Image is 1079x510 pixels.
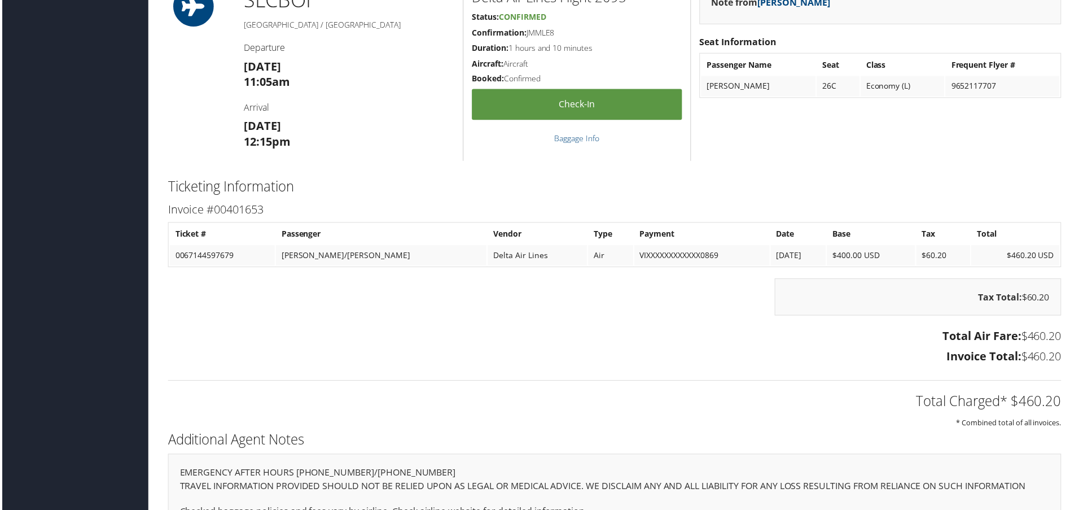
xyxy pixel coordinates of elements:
[472,73,683,85] h5: Confirmed
[949,350,1024,365] strong: Invoice Total:
[589,225,634,245] th: Type
[980,292,1024,304] strong: Tax Total:
[772,246,827,267] td: [DATE]
[275,246,486,267] td: [PERSON_NAME]/[PERSON_NAME]
[243,75,289,90] strong: 11:05am
[635,246,771,267] td: VIXXXXXXXXXXXX0869
[168,225,274,245] th: Ticket #
[818,55,861,75] th: Seat
[472,58,683,69] h5: Aircraft
[166,203,1064,219] h3: Invoice #00401653
[828,246,917,267] td: $400.00 USD
[166,350,1064,366] h3: $460.20
[918,225,972,245] th: Tax
[828,225,917,245] th: Base
[918,246,972,267] td: $60.20
[772,225,827,245] th: Date
[472,11,499,22] strong: Status:
[862,55,947,75] th: Class
[472,89,683,120] a: Check-in
[635,225,771,245] th: Payment
[862,76,947,97] td: Economy (L)
[700,36,778,48] strong: Seat Information
[958,419,1064,429] small: * Combined total of all invoices.
[973,246,1062,267] td: $460.20 USD
[166,177,1064,197] h2: Ticketing Information
[973,225,1062,245] th: Total
[472,27,527,38] strong: Confirmation:
[488,225,587,245] th: Vendor
[243,41,454,54] h4: Departure
[168,246,274,267] td: 0067144597679
[499,11,546,22] span: Confirmed
[589,246,634,267] td: Air
[472,27,683,38] h5: JMMLE8
[776,280,1064,317] div: $60.20
[243,119,280,134] strong: [DATE]
[243,59,280,74] strong: [DATE]
[488,246,587,267] td: Delta Air Lines
[702,55,817,75] th: Passenger Name
[166,432,1064,451] h2: Additional Agent Notes
[178,481,1052,496] p: TRAVEL INFORMATION PROVIDED SHOULD NOT BE RELIED UPON AS LEGAL OR MEDICAL ADVICE. WE DISCLAIM ANY...
[948,55,1062,75] th: Frequent Flyer #
[166,393,1064,412] h2: Total Charged* $460.20
[555,133,600,144] a: Baggage Info
[472,73,504,84] strong: Booked:
[472,42,683,54] h5: 1 hours and 10 minutes
[166,330,1064,346] h3: $460.20
[275,225,486,245] th: Passenger
[818,76,861,97] td: 26C
[472,42,508,53] strong: Duration:
[472,58,503,69] strong: Aircraft:
[243,134,290,150] strong: 12:15pm
[948,76,1062,97] td: 9652117707
[702,76,817,97] td: [PERSON_NAME]
[243,102,454,114] h4: Arrival
[243,19,454,30] h5: [GEOGRAPHIC_DATA] / [GEOGRAPHIC_DATA]
[945,330,1024,345] strong: Total Air Fare:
